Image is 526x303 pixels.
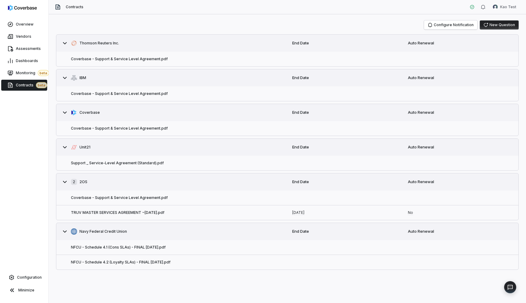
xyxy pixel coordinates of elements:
span: Unit21 [79,145,90,150]
button: TRUV MASTER SERVICES AGREEMENT ~[DATE].pdf [71,210,164,215]
div: Auto Renewal [403,70,519,86]
span: Kao Test [500,5,516,9]
a: Monitoringbeta [1,68,47,78]
a: Configuration [2,272,46,283]
div: End Date [287,174,403,190]
button: Kao Test avatarKao Test [489,2,520,12]
div: End Date [287,224,403,239]
button: https://coverbase.ai/Coverbase [56,104,287,121]
button: https://ibm.com/us-en/IBM [56,69,287,86]
button: Coverbase - Support & Service Level Agreement.pdf [71,195,168,200]
button: https://unit21.ai/Unit21 [56,139,287,156]
span: Thomson Reuters Inc. [79,41,119,46]
span: Minimize [18,288,34,293]
span: Dashboards [16,58,38,63]
button: Coverbase - Support & Service Level Agreement.pdf [71,57,168,61]
a: Vendors [1,31,47,42]
button: NFCU - Schedule 4.1 (Cons SLAs) - FINAL [DATE].pdf [71,245,166,250]
span: IBM [79,75,86,80]
div: Auto Renewal [403,139,519,155]
button: Support _ Service-Level Agreement (Standard).pdf [71,161,164,165]
span: beta [38,70,49,76]
span: Navy Federal Credit Union [79,229,127,234]
div: Auto Renewal [403,224,519,239]
img: logo-D7KZi-bG.svg [8,5,37,11]
span: Overview [16,22,33,27]
a: [DATE] [292,210,304,215]
a: Dashboards [1,55,47,66]
div: Auto Renewal [403,105,519,120]
span: Configuration [17,275,42,280]
span: Contracts [16,82,47,88]
button: Coverbase - Support & Service Level Agreement.pdf [71,126,168,131]
button: https://thomsonreuters.com/en.html/Thomson Reuters Inc. [56,35,287,52]
div: Auto Renewal [403,35,519,51]
button: Minimize [2,284,46,296]
a: Assessments [1,43,47,54]
button: Coverbase - Support & Service Level Agreement.pdf [71,91,168,96]
div: Auto Renewal [403,174,519,190]
div: End Date [287,105,403,120]
button: New Question [480,20,519,30]
img: Kao Test avatar [493,5,498,9]
span: Monitoring [16,70,49,76]
button: 22OS [56,173,287,190]
span: Vendors [16,34,31,39]
span: 2OS [79,179,87,184]
a: No [408,210,413,215]
a: Contractsbeta [1,80,47,91]
button: https://navyfederal.org/Navy Federal Credit Union [56,223,287,240]
a: Overview [1,19,47,30]
span: Assessments [16,46,41,51]
span: Coverbase [79,110,100,115]
div: End Date [287,70,403,86]
button: NFCU - Schedule 4.2 (Loyalty SLAs) - FINAL [DATE].pdf [71,260,170,265]
button: Configure Notification [424,20,477,30]
span: beta [36,82,47,88]
div: End Date [287,35,403,51]
span: Contracts [66,5,83,9]
div: End Date [287,139,403,155]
